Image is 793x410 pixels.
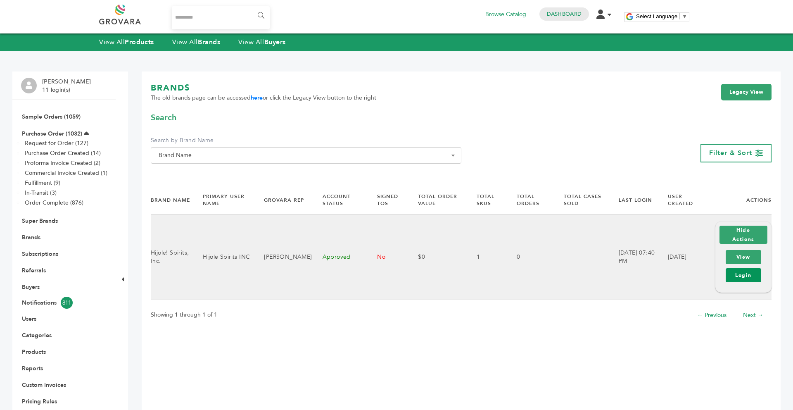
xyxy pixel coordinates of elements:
[264,38,286,47] strong: Buyers
[743,311,763,319] a: Next →
[25,159,100,167] a: Proforma Invoice Created (2)
[25,149,101,157] a: Purchase Order Created (14)
[466,215,506,300] td: 1
[658,186,705,214] th: User Created
[22,217,58,225] a: Super Brands
[192,186,254,214] th: Primary User Name
[22,130,82,138] a: Purchase Order (1032)
[367,215,408,300] td: No
[719,226,767,244] button: Hide Actions
[42,78,97,94] li: [PERSON_NAME] - 11 login(s)
[312,215,367,300] td: Approved
[151,112,176,124] span: Search
[25,139,88,147] a: Request for Order (127)
[408,215,466,300] td: $0
[61,297,73,309] span: 811
[155,150,457,161] span: Brand Name
[408,186,466,214] th: Total Order Value
[312,186,367,214] th: Account Status
[172,6,270,29] input: Search...
[22,267,46,274] a: Referrals
[251,94,263,102] a: here
[22,234,40,241] a: Brands
[99,38,154,47] a: View AllProducts
[547,10,582,18] a: Dashboard
[608,186,658,214] th: Last Login
[238,38,286,47] a: View AllBuyers
[22,331,52,339] a: Categories
[25,189,57,197] a: In-Transit (3)
[709,148,752,157] span: Filter & Sort
[21,78,37,93] img: profile.png
[22,381,66,389] a: Custom Invoices
[22,315,36,323] a: Users
[506,215,554,300] td: 0
[22,113,81,121] a: Sample Orders (1059)
[697,311,727,319] a: ← Previous
[506,186,554,214] th: Total Orders
[151,94,376,102] span: The old brands page can be accessed or click the Legacy View button to the right
[25,199,83,207] a: Order Complete (876)
[608,215,658,300] td: [DATE] 07:40 PM
[151,186,192,214] th: Brand Name
[636,13,687,19] a: Select Language​
[22,398,57,405] a: Pricing Rules
[25,179,60,187] a: Fulfillment (9)
[658,215,705,300] td: [DATE]
[192,215,254,300] td: Hijole Spirits INC
[367,186,408,214] th: Signed TOS
[198,38,220,47] strong: Brands
[125,38,154,47] strong: Products
[151,215,192,300] td: Hijole! Spirits, Inc.
[151,136,461,145] label: Search by Brand Name
[25,169,107,177] a: Commercial Invoice Created (1)
[682,13,687,19] span: ▼
[151,147,461,164] span: Brand Name
[254,215,312,300] td: [PERSON_NAME]
[705,186,772,214] th: Actions
[254,186,312,214] th: Grovara Rep
[726,268,761,282] a: Login
[151,82,376,94] h1: BRANDS
[22,250,58,258] a: Subscriptions
[485,10,526,19] a: Browse Catalog
[553,186,608,214] th: Total Cases Sold
[22,283,40,291] a: Buyers
[22,348,46,356] a: Products
[466,186,506,214] th: Total SKUs
[679,13,680,19] span: ​
[22,297,106,309] a: Notifications811
[172,38,221,47] a: View AllBrands
[22,365,43,372] a: Reports
[726,250,761,264] a: View
[721,84,772,100] a: Legacy View
[636,13,677,19] span: Select Language
[151,310,217,320] p: Showing 1 through 1 of 1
